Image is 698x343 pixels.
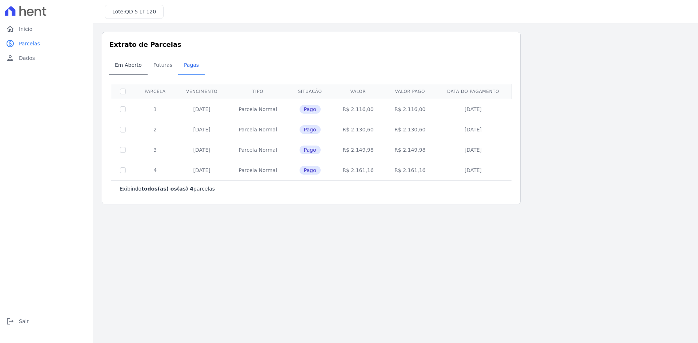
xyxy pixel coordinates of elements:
[6,39,15,48] i: paid
[332,84,384,99] th: Valor
[19,25,32,33] span: Início
[176,140,228,160] td: [DATE]
[19,40,40,47] span: Parcelas
[6,25,15,33] i: home
[332,99,384,119] td: R$ 2.116,00
[300,105,321,114] span: Pago
[120,106,126,112] input: Só é possível selecionar pagamentos em aberto
[109,40,513,49] h3: Extrato de Parcelas
[288,84,332,99] th: Situação
[176,160,228,180] td: [DATE]
[6,54,15,62] i: person
[149,58,177,72] span: Futuras
[300,125,321,134] span: Pago
[384,84,436,99] th: Valor pago
[176,84,228,99] th: Vencimento
[436,99,510,119] td: [DATE]
[120,147,126,153] input: Só é possível selecionar pagamentos em aberto
[125,9,156,15] span: QD 5 LT 120
[19,318,29,325] span: Sair
[120,167,126,173] input: Só é possível selecionar pagamentos em aberto
[332,119,384,140] td: R$ 2.130,60
[384,99,436,119] td: R$ 2.116,00
[135,119,176,140] td: 2
[436,119,510,140] td: [DATE]
[6,317,15,326] i: logout
[436,140,510,160] td: [DATE]
[3,314,90,328] a: logoutSair
[300,166,321,175] span: Pago
[180,58,203,72] span: Pagas
[176,119,228,140] td: [DATE]
[178,56,205,75] a: Pagas
[112,8,156,16] h3: Lote:
[228,160,288,180] td: Parcela Normal
[228,99,288,119] td: Parcela Normal
[384,160,436,180] td: R$ 2.161,16
[135,160,176,180] td: 4
[384,119,436,140] td: R$ 2.130,60
[135,84,176,99] th: Parcela
[3,51,90,65] a: personDados
[3,22,90,36] a: homeInício
[332,160,384,180] td: R$ 2.161,16
[141,186,193,192] b: todos(as) os(as) 4
[228,140,288,160] td: Parcela Normal
[332,140,384,160] td: R$ 2.149,98
[176,99,228,119] td: [DATE]
[111,58,146,72] span: Em Aberto
[384,140,436,160] td: R$ 2.149,98
[436,160,510,180] td: [DATE]
[19,54,35,62] span: Dados
[228,84,288,99] th: Tipo
[436,84,510,99] th: Data do pagamento
[135,140,176,160] td: 3
[109,56,148,75] a: Em Aberto
[135,99,176,119] td: 1
[148,56,178,75] a: Futuras
[120,185,215,192] p: Exibindo parcelas
[3,36,90,51] a: paidParcelas
[228,119,288,140] td: Parcela Normal
[120,127,126,132] input: Só é possível selecionar pagamentos em aberto
[300,146,321,154] span: Pago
